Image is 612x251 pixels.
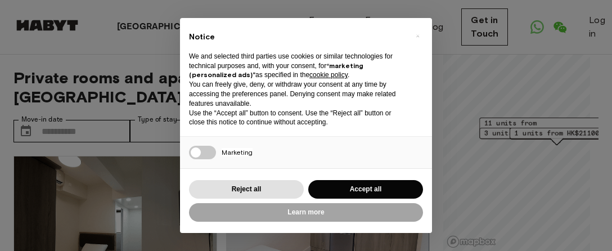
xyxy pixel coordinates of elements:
p: You can freely give, deny, or withdraw your consent at any time by accessing the preferences pane... [189,80,405,108]
p: We and selected third parties use cookies or similar technologies for technical purposes and, wit... [189,52,405,80]
h2: Notice [189,32,405,43]
button: Close this notice [408,27,426,45]
span: × [416,29,420,43]
strong: “marketing (personalized ads)” [189,61,363,79]
span: Marketing [222,148,253,156]
button: Accept all [308,180,423,199]
button: Learn more [189,203,423,222]
button: Reject all [189,180,304,199]
p: Use the “Accept all” button to consent. Use the “Reject all” button or close this notice to conti... [189,109,405,128]
a: cookie policy [309,71,348,79]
